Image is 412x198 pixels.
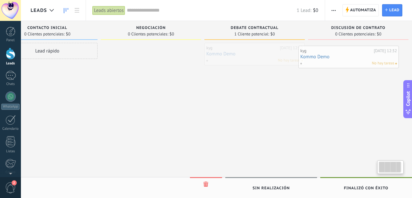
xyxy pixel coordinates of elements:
[374,48,397,53] div: [DATE] 12:32
[1,149,20,154] div: Listas
[208,26,302,31] div: Debate contractual
[313,7,318,14] span: $0
[136,26,166,30] span: Negociación
[234,32,269,36] span: 1 Cliente potencial:
[1,38,20,42] div: Panel
[12,180,17,185] span: 2
[382,4,402,16] a: Lead
[104,26,198,31] div: Negociación
[278,58,300,63] span: No hay tareas
[128,32,168,36] span: 0 Clientes potenciales:
[311,26,405,31] div: Discusión de contrato
[372,61,394,66] span: No hay tareas
[350,5,376,16] span: Automatiza
[405,91,411,106] span: Copilot
[300,54,397,60] a: Kommo Demo
[31,7,47,14] span: Leads
[1,104,20,110] div: WhatsApp
[170,32,174,36] span: $0
[92,6,125,15] div: Leads abiertos
[335,32,375,36] span: 0 Clientes potenciales:
[71,4,82,17] a: Lista
[1,127,20,131] div: Calendario
[280,45,303,51] div: [DATE] 12:32
[331,26,385,30] span: Discusión de contrato
[377,32,381,36] span: $0
[389,5,399,16] span: Lead
[206,51,303,57] a: Kommo Demo
[1,82,20,86] div: Chats
[342,4,379,16] a: Automatiza
[206,45,278,51] div: kyg
[61,4,71,17] a: Leads
[66,32,70,36] span: $0
[270,32,275,36] span: $0
[395,63,397,64] span: No hay nada asignado
[1,61,20,66] div: Leads
[300,48,372,53] div: kyg
[0,26,94,31] div: Contacto inicial
[297,7,311,14] span: 1 Lead:
[231,26,278,30] span: Debate contractual
[27,26,67,30] span: Contacto inicial
[24,32,64,36] span: 0 Clientes potenciales:
[329,4,338,16] button: Más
